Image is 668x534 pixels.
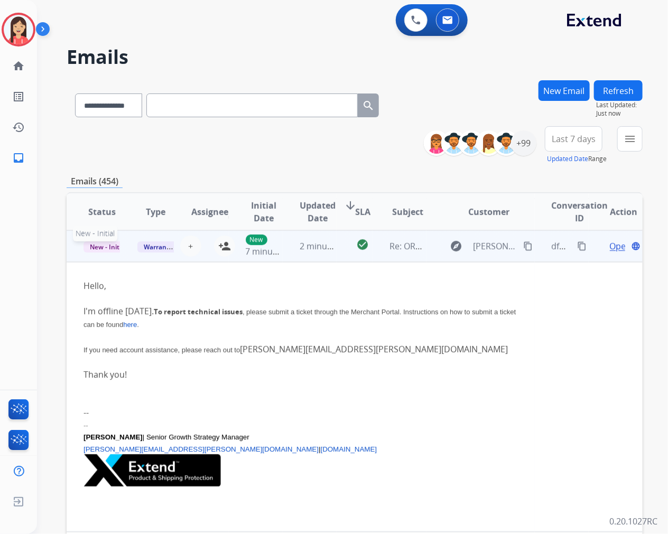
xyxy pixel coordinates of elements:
[344,199,357,212] mat-icon: arrow_downward
[321,443,377,454] a: [DOMAIN_NAME]
[83,241,133,252] span: New - Initial
[180,236,201,257] button: +
[123,321,137,329] span: here
[596,109,643,118] span: Just now
[12,121,25,134] mat-icon: history
[73,226,117,241] span: New - Initial
[589,193,643,230] th: Action
[362,99,375,112] mat-icon: search
[137,241,192,252] span: Warranty Ops
[523,241,533,251] mat-icon: content_copy
[4,15,33,44] img: avatar
[240,343,508,355] a: [PERSON_NAME][EMAIL_ADDRESS][PERSON_NAME][DOMAIN_NAME]
[392,205,423,218] span: Subject
[300,199,336,224] span: Updated Date
[218,240,231,252] mat-icon: person_add
[319,445,320,453] span: |
[577,241,587,251] mat-icon: content_copy
[83,305,518,330] div: I'm offline [DATE].
[67,46,643,68] h2: Emails
[246,246,302,257] span: 7 minutes ago
[300,240,356,252] span: 2 minutes ago
[191,205,228,218] span: Assignee
[83,369,127,380] font: Thank you!
[143,433,249,441] span: | Senior Growth Strategy Manager
[246,235,267,245] p: New
[473,240,517,252] span: [PERSON_NAME][EMAIL_ADDRESS][PERSON_NAME][DOMAIN_NAME]
[83,445,319,453] a: [PERSON_NAME][EMAIL_ADDRESS][PERSON_NAME][DOMAIN_NAME]
[355,205,370,218] span: SLA
[154,307,243,316] b: To report technical issues
[83,346,240,354] span: If you need account assistance, please reach out to
[83,433,143,441] span: [PERSON_NAME]
[594,80,643,101] button: Refresh
[610,240,632,252] span: Open
[511,130,536,156] div: +99
[552,199,608,224] span: Conversation ID
[88,205,116,218] span: Status
[547,155,588,163] button: Updated Date
[83,279,518,381] div: Hello,
[246,199,282,224] span: Initial Date
[137,321,139,329] span: .
[468,205,509,218] span: Customer
[123,318,137,330] a: here
[12,60,25,72] mat-icon: home
[539,80,590,101] button: New Email
[83,421,88,429] span: --
[12,152,25,164] mat-icon: inbox
[596,101,643,109] span: Last Updated:
[146,205,165,218] span: Type
[547,154,607,163] span: Range
[450,240,462,252] mat-icon: explore
[545,126,602,152] button: Last 7 days
[624,133,636,145] mat-icon: menu
[321,445,377,453] span: [DOMAIN_NAME]
[83,308,516,329] span: , please submit a ticket through the Merchant Portal. Instructions on how to submit a ticket can ...
[631,241,641,251] mat-icon: language
[609,515,657,528] p: 0.20.1027RC
[552,137,596,141] span: Last 7 days
[12,90,25,103] mat-icon: list_alt
[188,240,193,252] span: +
[389,240,483,252] span: Re: ORDER# 19514387A
[83,454,221,486] img: u6zlNwbuop0pq_fxyEDciic9WMSqd9u-JZ09FUqUNCvlI0u7OwG2XFtRbK0QROzuZEpsTLLbCtQ0P1Dz53jTp0gAXDc_gf2kI...
[67,175,123,188] p: Emails (454)
[356,238,369,251] mat-icon: check_circle
[83,279,518,514] div: --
